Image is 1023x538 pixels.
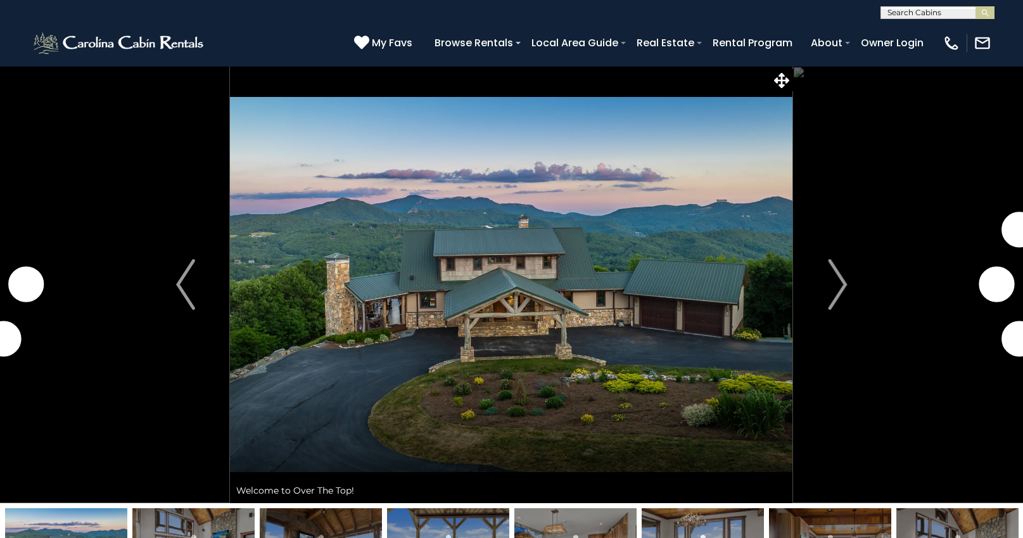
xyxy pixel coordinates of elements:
[141,66,231,503] button: Previous
[793,66,882,503] button: Next
[630,32,701,54] a: Real Estate
[176,259,195,310] img: arrow
[974,34,991,52] img: mail-regular-white.png
[855,32,930,54] a: Owner Login
[32,30,207,56] img: White-1-2.png
[828,259,847,310] img: arrow
[372,35,412,51] span: My Favs
[525,32,625,54] a: Local Area Guide
[706,32,799,54] a: Rental Program
[804,32,849,54] a: About
[943,34,960,52] img: phone-regular-white.png
[354,35,416,51] a: My Favs
[428,32,519,54] a: Browse Rentals
[230,478,792,503] div: Welcome to Over The Top!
